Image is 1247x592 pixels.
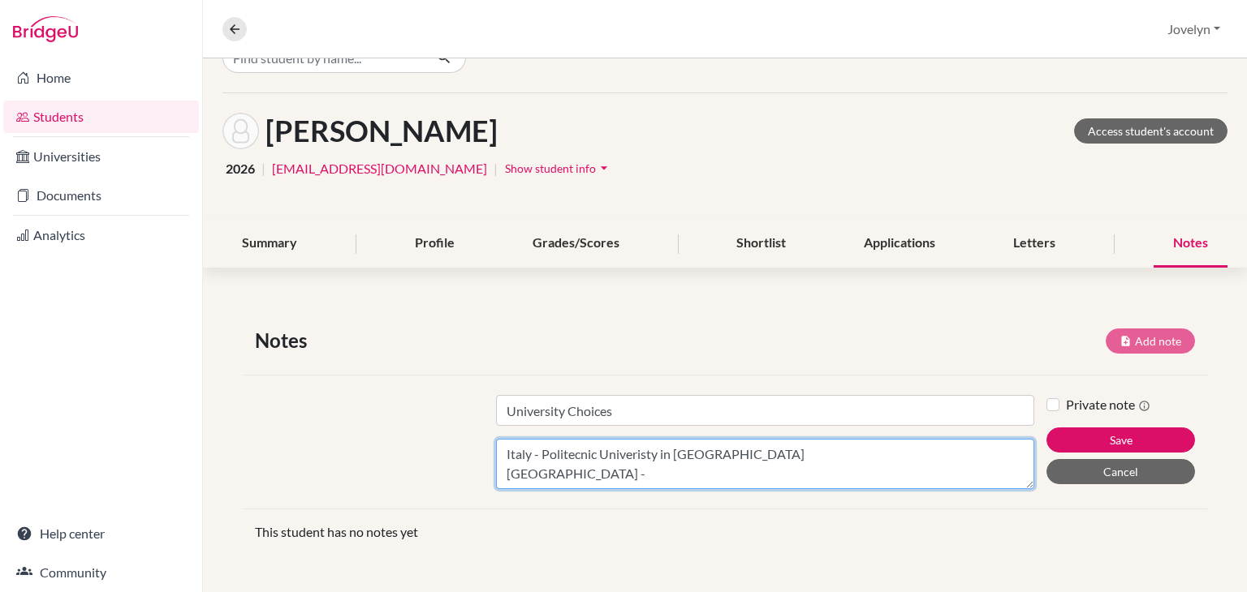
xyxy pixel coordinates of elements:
img: Bridge-U [13,16,78,42]
div: Shortlist [717,220,805,268]
span: | [494,159,498,178]
div: Applications [844,220,955,268]
a: Help center [3,517,199,550]
label: Private note [1066,395,1150,414]
button: Save [1046,427,1195,453]
div: This student has no notes yet [243,522,1207,542]
div: Profile [395,220,474,268]
img: Kanarina Demiri's avatar [222,113,259,149]
button: Add note [1106,328,1195,354]
span: Notes [255,326,313,355]
a: Community [3,556,199,589]
a: Documents [3,179,199,212]
a: Students [3,101,199,133]
i: arrow_drop_down [596,160,612,176]
a: Home [3,62,199,94]
h1: [PERSON_NAME] [265,114,498,148]
span: | [261,159,265,178]
span: Show student info [505,161,596,175]
input: Note title (required) [496,395,1034,426]
button: Cancel [1046,459,1195,484]
button: Show student infoarrow_drop_down [504,156,613,181]
div: Grades/Scores [513,220,639,268]
button: Jovelyn [1160,14,1228,45]
a: [EMAIL_ADDRESS][DOMAIN_NAME] [272,159,487,178]
div: Summary [222,220,317,268]
span: 2026 [226,159,255,178]
a: Analytics [3,219,199,251]
a: Access student's account [1074,118,1228,144]
div: Notes [1154,220,1228,268]
div: Letters [994,220,1075,268]
a: Universities [3,140,199,173]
